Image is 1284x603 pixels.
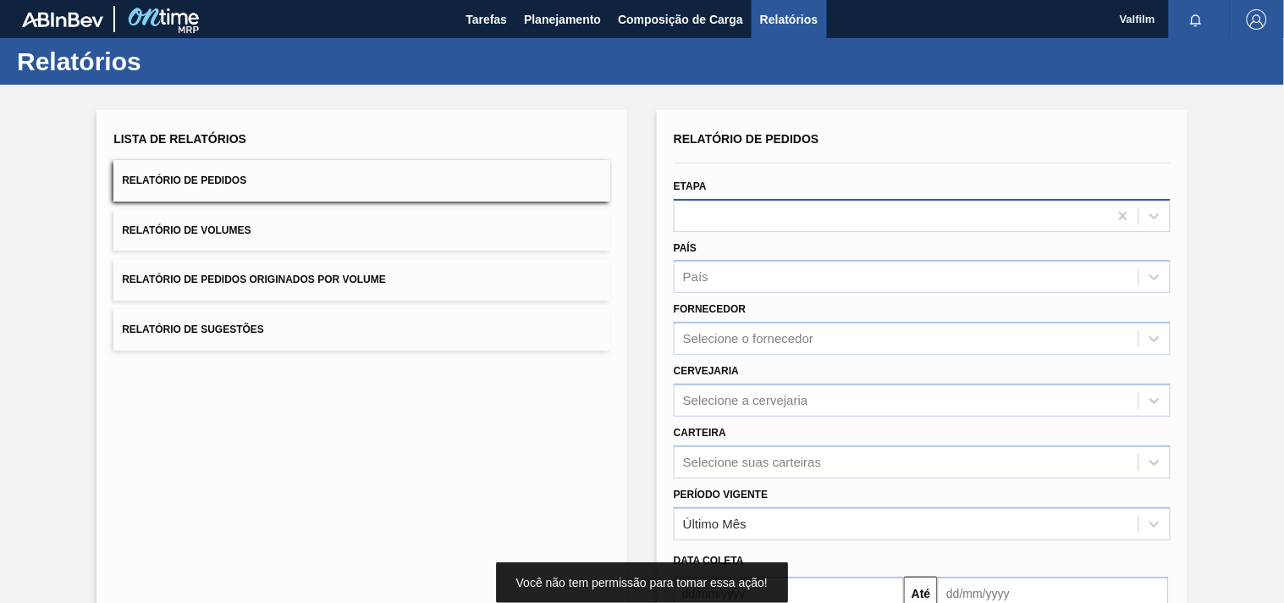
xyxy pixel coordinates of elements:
div: Último Mês [683,517,747,531]
span: Relatório de Volumes [122,224,251,236]
button: Relatório de Volumes [113,210,610,252]
span: Composição de Carga [618,9,743,30]
img: TNhmsLtSVTkK8tSr43FrP2fwEKptu5GPRR3wAAAABJRU5ErkJggg== [22,12,103,27]
label: País [674,242,697,254]
span: Relatório de Sugestões [122,324,264,335]
span: Tarefas [466,9,507,30]
span: Você não tem permissão para tomar essa ação! [516,576,768,589]
img: Logout [1247,9,1267,30]
label: Período Vigente [674,489,768,501]
label: Etapa [674,180,707,192]
label: Cervejaria [674,365,739,377]
span: Lista de Relatórios [113,132,246,146]
label: Fornecedor [674,303,746,315]
div: Selecione o fornecedor [683,332,813,346]
span: Data coleta [674,555,744,567]
div: Selecione a cervejaria [683,393,808,407]
span: Relatório de Pedidos [674,132,819,146]
span: Relatório de Pedidos [122,174,246,186]
button: Relatório de Sugestões [113,309,610,351]
button: Notificações [1169,8,1223,31]
h1: Relatórios [17,52,317,71]
span: Planejamento [524,9,601,30]
div: Selecione suas carteiras [683,455,821,469]
span: Relatórios [760,9,818,30]
label: Carteira [674,427,726,439]
button: Relatório de Pedidos [113,160,610,202]
div: País [683,270,708,285]
span: Relatório de Pedidos Originados por Volume [122,274,386,285]
button: Relatório de Pedidos Originados por Volume [113,259,610,301]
